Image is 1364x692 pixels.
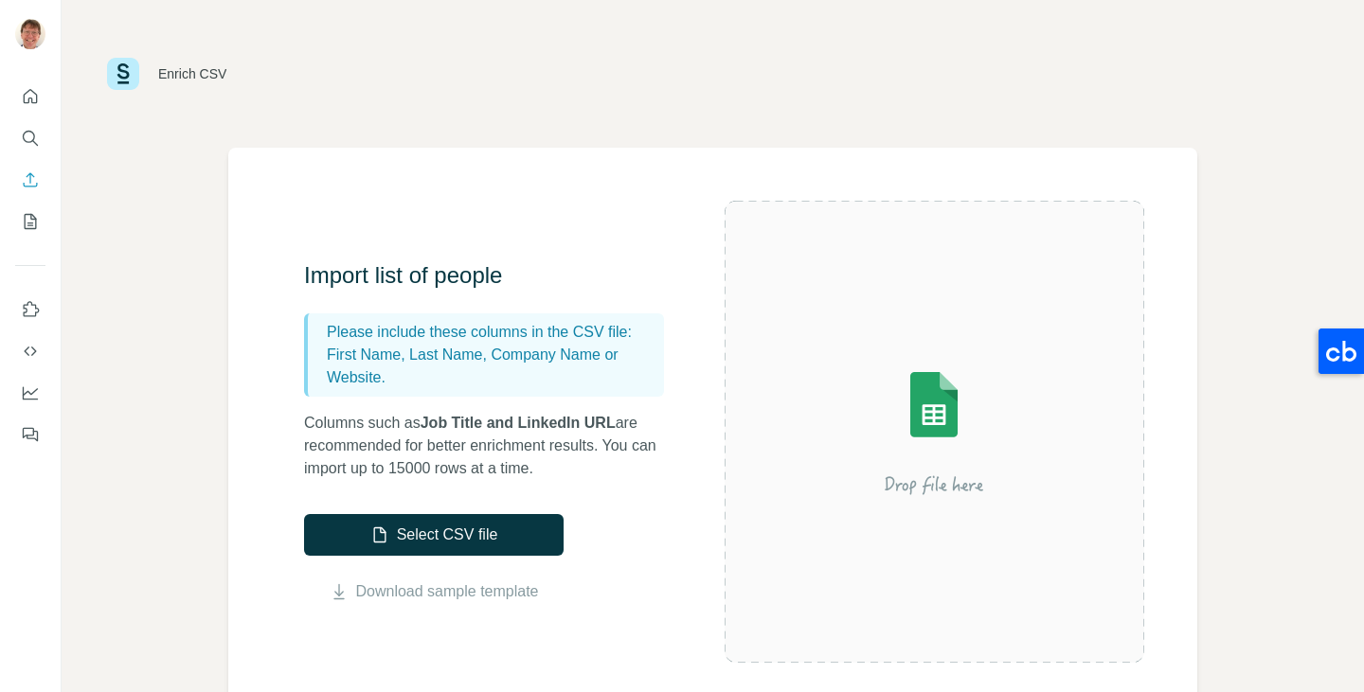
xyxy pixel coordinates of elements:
[15,19,45,49] img: Avatar
[15,204,45,239] button: My lists
[107,58,139,90] img: Surfe Logo
[15,293,45,327] button: Use Surfe on LinkedIn
[327,321,656,344] p: Please include these columns in the CSV file:
[304,412,683,480] p: Columns such as are recommended for better enrichment results. You can import up to 15000 rows at...
[15,163,45,197] button: Enrich CSV
[15,376,45,410] button: Dashboard
[15,417,45,452] button: Feedback
[15,121,45,155] button: Search
[15,334,45,368] button: Use Surfe API
[158,64,226,83] div: Enrich CSV
[421,415,616,431] span: Job Title and LinkedIn URL
[356,580,539,603] a: Download sample template
[763,318,1104,545] img: Surfe Illustration - Drop file here or select below
[304,260,683,291] h3: Import list of people
[327,344,656,389] p: First Name, Last Name, Company Name or Website.
[304,514,564,556] button: Select CSV file
[15,80,45,114] button: Quick start
[304,580,564,603] button: Download sample template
